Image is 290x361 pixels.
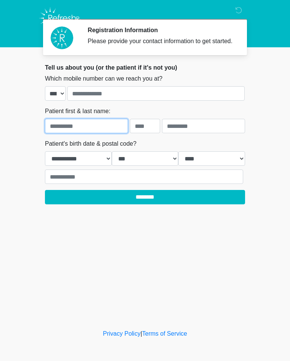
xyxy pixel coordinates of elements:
[45,107,110,116] label: Patient first & last name:
[51,26,73,49] img: Agent Avatar
[88,37,234,46] div: Please provide your contact information to get started.
[45,139,136,148] label: Patient's birth date & postal code?
[45,64,245,71] h2: Tell us about you (or the patient if it's not you)
[45,74,162,83] label: Which mobile number can we reach you at?
[142,330,187,337] a: Terms of Service
[140,330,142,337] a: |
[103,330,141,337] a: Privacy Policy
[37,6,83,31] img: Refresh RX Logo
